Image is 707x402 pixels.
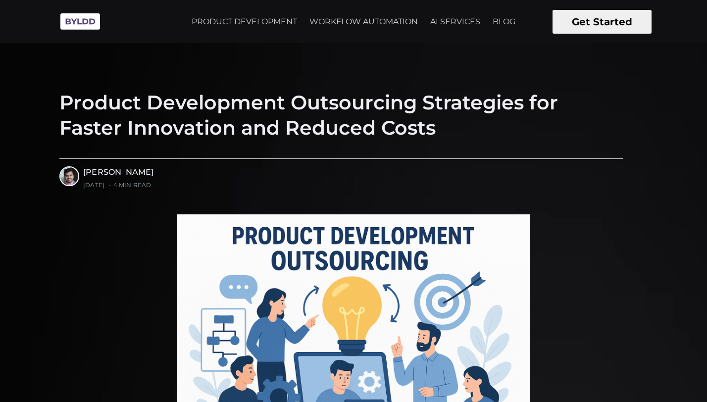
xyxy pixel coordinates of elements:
[186,9,303,34] a: PRODUCT DEVELOPMENT
[59,90,623,141] h1: Product Development Outsourcing Strategies for Faster Innovation and Reduced Costs
[55,8,105,35] img: Byldd - Product Development Company
[109,181,111,189] span: •
[83,181,104,189] time: [DATE]
[487,9,521,34] a: BLOG
[83,167,154,177] a: [PERSON_NAME]
[303,9,424,34] a: WORKFLOW AUTOMATION
[107,181,151,189] span: 4 min read
[553,10,652,34] button: Get Started
[424,9,486,34] a: AI SERVICES
[60,167,78,185] img: Ayush Singhvi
